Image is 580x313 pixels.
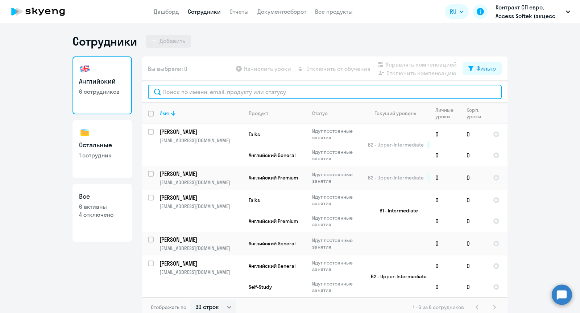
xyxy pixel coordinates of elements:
[435,107,460,120] div: Личные уроки
[430,232,461,255] td: 0
[450,7,456,16] span: RU
[249,218,298,224] span: Английский Premium
[461,211,487,232] td: 0
[430,211,461,232] td: 0
[362,255,430,297] td: B2 - Upper-Intermediate
[79,140,125,150] h3: Остальные
[257,8,306,15] a: Документооборот
[312,237,362,250] p: Идут постоянные занятия
[159,245,243,251] p: [EMAIL_ADDRESS][DOMAIN_NAME]
[249,263,295,269] span: Английский General
[249,174,298,181] span: Английский Premium
[312,194,362,207] p: Идут постоянные занятия
[159,194,243,202] a: [PERSON_NAME]
[159,128,241,136] p: [PERSON_NAME]
[445,4,469,19] button: RU
[72,34,137,48] h1: Сотрудники
[496,3,563,20] p: Контракт СП евро, Access Softek (акцесс софттек)
[249,131,260,138] span: Talks
[461,166,487,190] td: 0
[72,184,132,242] a: Все6 активны4 отключено
[188,8,221,15] a: Сотрудники
[249,110,268,117] div: Продукт
[159,170,243,178] a: [PERSON_NAME]
[159,194,241,202] p: [PERSON_NAME]
[467,107,487,120] div: Корп. уроки
[249,240,295,247] span: Английский General
[430,166,461,190] td: 0
[461,276,487,297] td: 0
[375,110,416,117] div: Текущий уровень
[430,145,461,166] td: 0
[148,64,187,73] span: Вы выбрали: 0
[312,110,328,117] div: Статус
[159,259,241,267] p: [PERSON_NAME]
[79,63,91,75] img: english
[72,56,132,114] a: Английский6 сотрудников
[72,120,132,178] a: Остальные1 сотрудник
[159,128,243,136] a: [PERSON_NAME]
[461,255,487,276] td: 0
[159,110,243,117] div: Имя
[79,203,125,211] p: 6 активны
[148,85,502,99] input: Поиск по имени, email, продукту или статусу
[463,62,502,75] button: Фильтр
[430,124,461,145] td: 0
[159,269,243,275] p: [EMAIL_ADDRESS][DOMAIN_NAME]
[159,236,241,244] p: [PERSON_NAME]
[461,124,487,145] td: 0
[312,280,362,293] p: Идут постоянные занятия
[159,236,243,244] a: [PERSON_NAME]
[312,259,362,272] p: Идут постоянные занятия
[430,276,461,297] td: 0
[249,152,295,158] span: Английский General
[476,64,496,73] div: Фильтр
[492,3,574,20] button: Контракт СП евро, Access Softek (акцесс софттек)
[312,149,362,162] p: Идут постоянные занятия
[159,110,169,117] div: Имя
[368,141,424,148] span: B2 - Upper-Intermediate
[159,37,185,45] div: Добавить
[430,255,461,276] td: 0
[79,77,125,86] h3: Английский
[79,127,91,138] img: others
[159,170,241,178] p: [PERSON_NAME]
[79,211,125,219] p: 4 отключено
[461,232,487,255] td: 0
[146,35,191,48] button: Добавить
[159,179,243,186] p: [EMAIL_ADDRESS][DOMAIN_NAME]
[79,151,125,159] p: 1 сотрудник
[312,128,362,141] p: Идут постоянные занятия
[461,145,487,166] td: 0
[368,174,424,181] span: B2 - Upper-Intermediate
[154,8,179,15] a: Дашборд
[159,137,243,144] p: [EMAIL_ADDRESS][DOMAIN_NAME]
[315,8,353,15] a: Все продукты
[151,304,187,310] span: Отображать по:
[249,197,260,203] span: Talks
[159,259,243,267] a: [PERSON_NAME]
[79,192,125,201] h3: Все
[312,171,362,184] p: Идут постоянные занятия
[79,88,125,96] p: 6 сотрудников
[461,190,487,211] td: 0
[159,203,243,210] p: [EMAIL_ADDRESS][DOMAIN_NAME]
[430,190,461,211] td: 0
[362,190,430,232] td: B1 - Intermediate
[249,284,272,290] span: Self-Study
[229,8,249,15] a: Отчеты
[312,215,362,228] p: Идут постоянные занятия
[413,304,464,310] span: 1 - 6 из 6 сотрудников
[368,110,429,117] div: Текущий уровень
